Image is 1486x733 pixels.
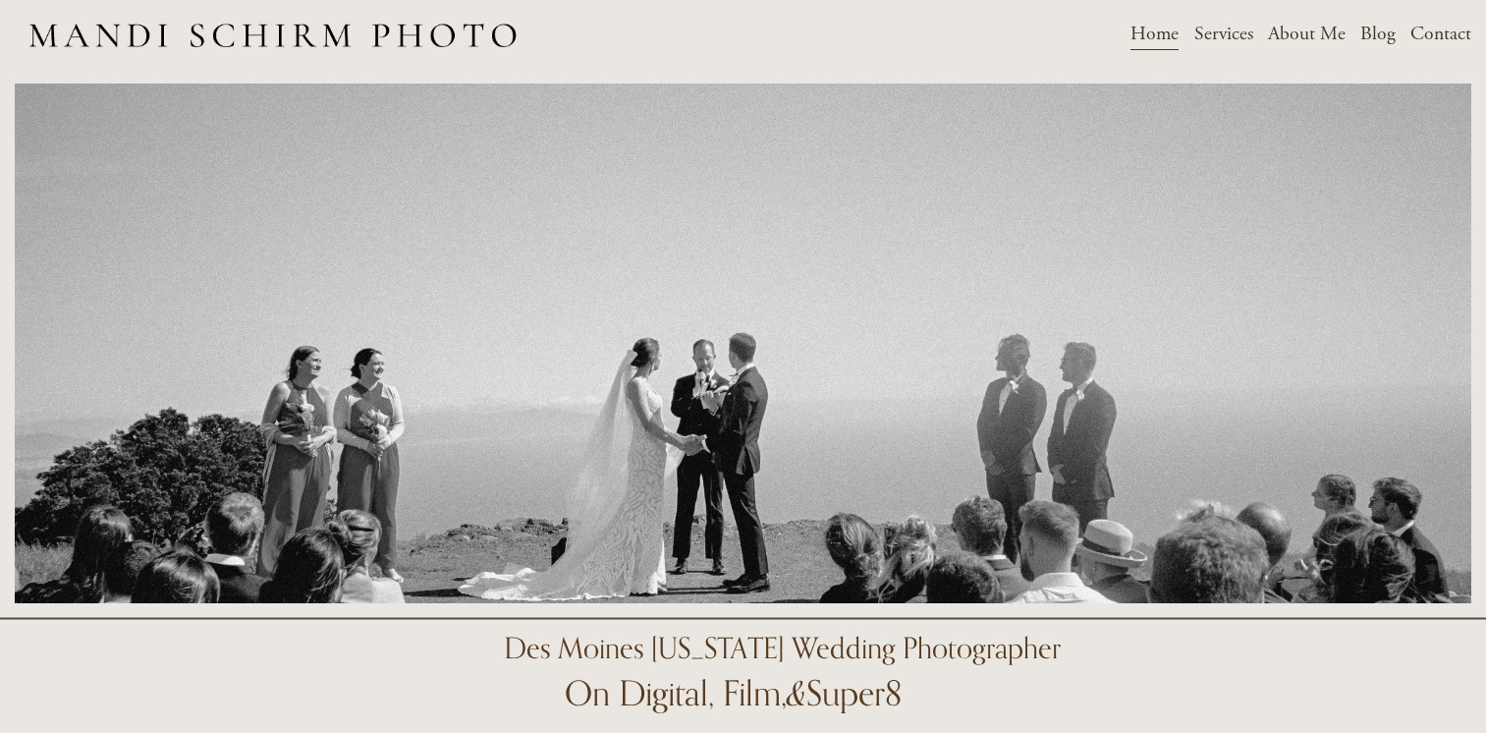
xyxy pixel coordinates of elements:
span: Services [1194,19,1253,49]
a: Blog [1360,17,1396,51]
a: About Me [1268,17,1346,51]
img: Des Moines Wedding Photographer - Mandi Schirm Photo [15,2,531,68]
img: Film-20.jpg [15,84,1471,603]
h1: Des Moines [US_STATE] Wedding Photographer [504,634,1061,663]
em: & [787,666,806,722]
h1: On Digital, Film, Super8 [565,676,902,711]
a: folder dropdown [1194,17,1253,51]
a: Home [1130,17,1179,51]
a: Contact [1410,17,1471,51]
